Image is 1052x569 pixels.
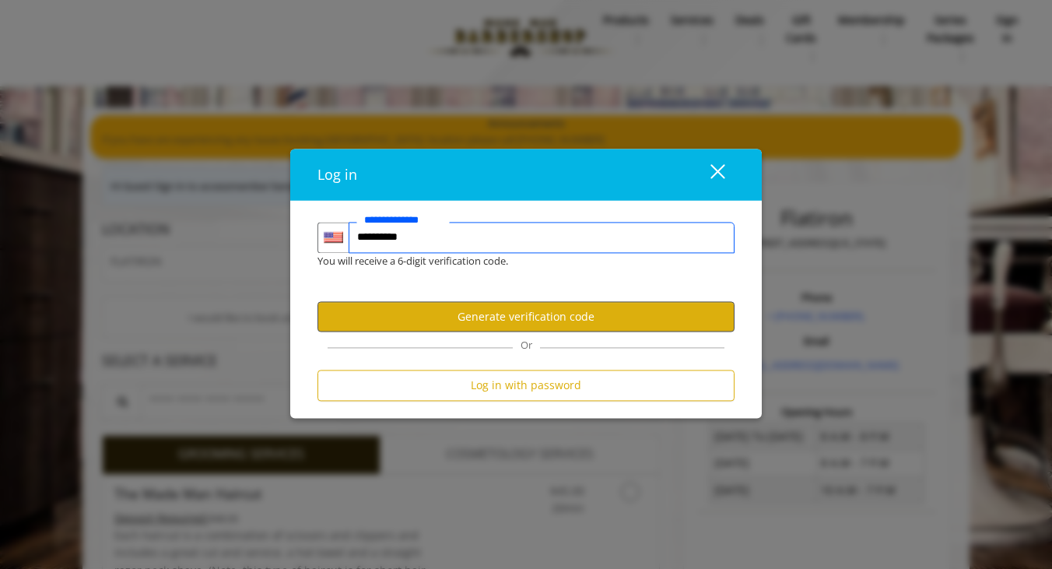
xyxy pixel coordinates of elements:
[317,165,357,184] span: Log in
[306,253,723,269] div: You will receive a 6-digit verification code.
[317,222,349,253] div: Country
[682,159,735,191] button: close dialog
[693,163,724,186] div: close dialog
[317,371,735,401] button: Log in with password
[317,302,735,332] button: Generate verification code
[513,339,540,353] span: Or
